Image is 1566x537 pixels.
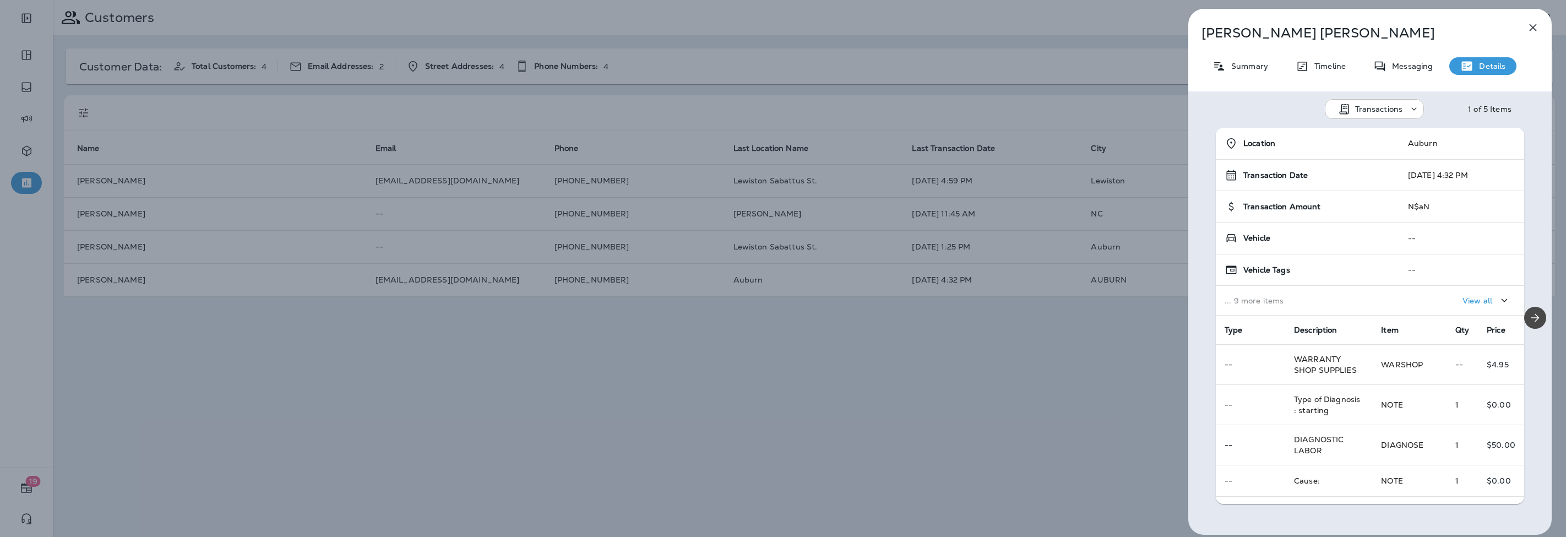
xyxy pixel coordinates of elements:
span: Vehicle Tags [1243,265,1290,275]
p: -- [1408,234,1515,243]
span: DIAGNOSTIC LABOR [1294,435,1344,455]
td: [DATE] 4:32 PM [1399,160,1524,191]
p: View all [1462,296,1492,305]
button: View all [1458,290,1515,311]
button: Next [1524,307,1546,329]
span: Transaction Date [1243,171,1308,180]
span: Transaction Amount [1243,202,1321,211]
p: Timeline [1309,62,1346,70]
p: -- [1408,265,1515,274]
p: Transactions [1355,105,1403,113]
div: 1 of 5 Items [1468,105,1511,113]
p: Messaging [1386,62,1433,70]
span: NOTE [1381,476,1403,486]
p: -- [1225,441,1276,449]
p: ... 9 more items [1225,296,1390,305]
p: $0.00 [1487,476,1515,485]
p: $50.00 [1487,441,1515,449]
span: Cause: [1294,476,1320,486]
span: 1 [1455,440,1459,450]
span: Vehicle [1243,234,1270,243]
span: Type of Diagnosis : starting [1294,394,1360,415]
p: [PERSON_NAME] [PERSON_NAME] [1201,25,1502,41]
p: -- [1225,476,1276,485]
p: Details [1473,62,1505,70]
span: Price [1487,325,1505,335]
td: N$aN [1399,191,1524,223]
p: $4.95 [1487,360,1515,369]
p: -- [1455,360,1469,369]
span: 1 [1455,400,1459,410]
span: Description [1294,325,1337,335]
span: DIAGNOSE [1381,440,1423,450]
td: Auburn [1399,128,1524,160]
span: Item [1381,325,1399,335]
span: 1 [1455,476,1459,486]
p: -- [1225,400,1276,409]
span: WARRANTY SHOP SUPPLIES [1294,354,1357,375]
span: WARSHOP [1381,360,1423,370]
p: Summary [1226,62,1268,70]
span: Location [1243,139,1275,148]
span: NOTE [1381,400,1403,410]
span: Qty [1455,325,1469,335]
span: Type [1225,325,1243,335]
p: $0.00 [1487,400,1515,409]
p: -- [1225,360,1276,369]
